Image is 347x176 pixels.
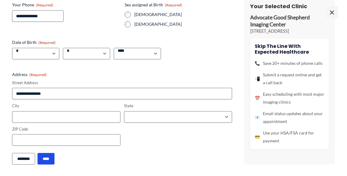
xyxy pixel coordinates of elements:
label: [DEMOGRAPHIC_DATA] [134,12,232,18]
p: [STREET_ADDRESS] [250,28,329,34]
label: City [12,103,120,109]
label: Your Phone [12,2,120,8]
span: (Required) [38,40,56,45]
span: × [326,6,338,18]
h4: Skip the line with Expected Healthcare [255,43,324,55]
span: 💳 [255,133,260,141]
span: 📅 [255,94,260,102]
legend: Address [12,71,47,78]
label: [DEMOGRAPHIC_DATA] [134,21,232,27]
legend: Sex assigned at Birth [125,2,182,8]
label: Street Address [12,80,232,86]
label: State [124,103,232,109]
li: Save 20+ minutes of phone calls [255,59,324,67]
li: Easy scheduling with most major imaging clinics [255,90,324,106]
li: Email status updates about your appointment [255,110,324,125]
h3: Your Selected Clinic [250,3,329,10]
span: 📞 [255,59,260,67]
li: Submit a request online and get a call back [255,71,324,87]
li: Use your HSA/FSA card for payment [255,129,324,145]
label: ZIP Code [12,126,120,132]
span: 📧 [255,114,260,121]
legend: Date of Birth [12,39,56,45]
span: 📲 [255,75,260,83]
span: (Required) [29,72,47,77]
span: (Required) [36,3,53,7]
p: Advocate Good Shepherd Imaging Center [250,15,329,28]
span: (Required) [165,3,182,7]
